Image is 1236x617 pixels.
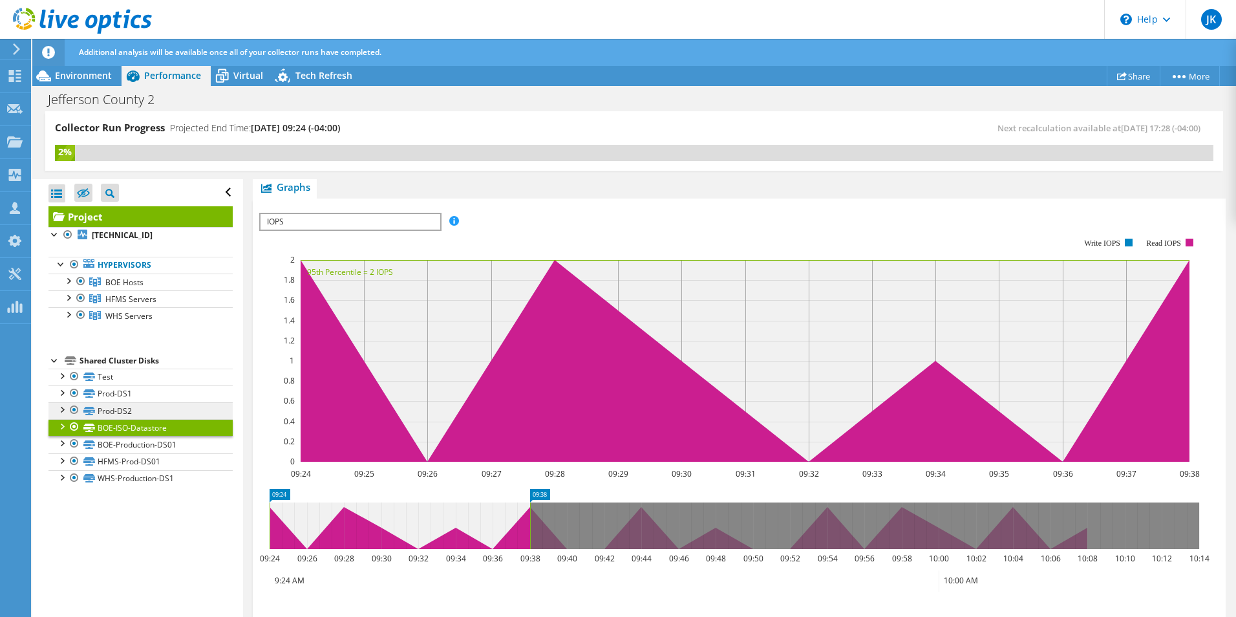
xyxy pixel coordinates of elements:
text: 09:34 [445,553,465,564]
span: BOE Hosts [105,277,144,288]
a: HFMS-Prod-DS01 [48,453,233,470]
text: 0.6 [284,395,295,406]
span: Graphs [259,180,310,193]
text: 09:38 [520,553,540,564]
a: BOE-Production-DS01 [48,436,233,453]
a: Test [48,369,233,385]
text: 09:40 [557,553,577,564]
span: Next recalculation available at [997,122,1207,134]
a: WHS Servers [48,307,233,324]
a: BOE Hosts [48,274,233,290]
span: Additional analysis will be available once all of your collector runs have completed. [79,47,381,58]
text: 09:26 [297,553,317,564]
text: 0.4 [284,416,295,427]
text: 09:56 [854,553,874,564]
text: 09:30 [371,553,391,564]
a: Project [48,206,233,227]
text: 1 [290,355,294,366]
text: 10:08 [1077,553,1097,564]
text: 09:42 [594,553,614,564]
text: 10:00 [928,553,948,564]
span: HFMS Servers [105,294,156,305]
text: 09:33 [862,468,882,479]
span: Tech Refresh [295,69,352,81]
text: 10:04 [1003,553,1023,564]
span: Virtual [233,69,263,81]
a: WHS-Production-DS1 [48,470,233,487]
text: 09:32 [798,468,818,479]
text: 09:35 [988,468,1008,479]
text: 09:36 [1052,468,1072,479]
span: WHS Servers [105,310,153,321]
text: 0 [290,456,295,467]
text: 10:02 [966,553,986,564]
text: Read IOPS [1146,239,1181,248]
div: Shared Cluster Disks [80,353,233,369]
text: 10:14 [1189,553,1209,564]
b: [TECHNICAL_ID] [92,230,153,241]
text: 09:31 [735,468,755,479]
h4: Projected End Time: [170,121,340,135]
text: 09:34 [925,468,945,479]
text: 09:46 [668,553,688,564]
span: IOPS [261,214,440,230]
svg: \n [1120,14,1132,25]
text: 0.8 [284,375,295,386]
text: 09:28 [334,553,354,564]
text: 09:38 [1179,468,1199,479]
text: 09:24 [290,468,310,479]
span: Performance [144,69,201,81]
span: JK [1201,9,1222,30]
a: [TECHNICAL_ID] [48,227,233,244]
text: 10:06 [1040,553,1060,564]
text: 09:44 [631,553,651,564]
text: 09:26 [417,468,437,479]
a: Share [1107,66,1160,86]
text: 09:25 [354,468,374,479]
text: 09:54 [817,553,837,564]
h1: Jefferson County 2 [42,92,175,107]
text: 09:50 [743,553,763,564]
text: 95th Percentile = 2 IOPS [307,266,393,277]
text: 09:27 [481,468,501,479]
a: HFMS Servers [48,290,233,307]
text: 09:48 [705,553,725,564]
a: Prod-DS2 [48,402,233,419]
text: 1.8 [284,274,295,285]
text: 09:52 [780,553,800,564]
text: 09:36 [482,553,502,564]
text: 09:28 [544,468,564,479]
text: 09:58 [891,553,911,564]
text: 09:37 [1116,468,1136,479]
text: 1.2 [284,335,295,346]
div: 2% [55,145,75,159]
text: 10:12 [1151,553,1171,564]
a: More [1160,66,1220,86]
text: 09:32 [408,553,428,564]
a: Prod-DS1 [48,385,233,402]
span: [DATE] 09:24 (-04:00) [251,122,340,134]
text: 09:24 [259,553,279,564]
text: 10:10 [1114,553,1135,564]
text: Write IOPS [1084,239,1120,248]
text: 09:29 [608,468,628,479]
text: 09:30 [671,468,691,479]
text: 1.6 [284,294,295,305]
span: [DATE] 17:28 (-04:00) [1121,122,1200,134]
text: 0.2 [284,436,295,447]
text: 2 [290,254,295,265]
a: Hypervisors [48,257,233,274]
a: BOE-ISO-Datastore [48,419,233,436]
text: 1.4 [284,315,295,326]
span: Environment [55,69,112,81]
